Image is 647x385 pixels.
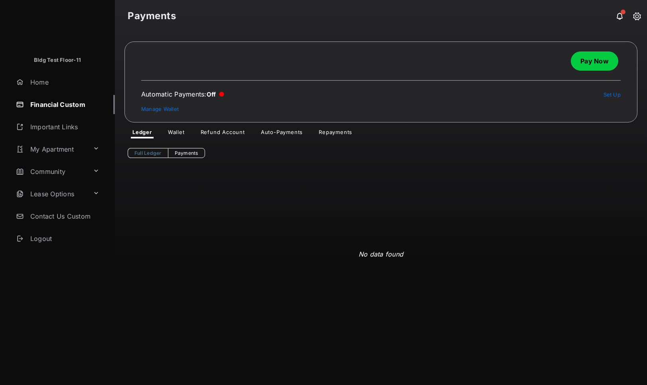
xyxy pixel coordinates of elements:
[194,129,251,138] a: Refund Account
[141,90,224,98] div: Automatic Payments :
[126,129,158,138] a: Ledger
[141,106,179,112] a: Manage Wallet
[13,229,115,248] a: Logout
[13,207,115,226] a: Contact Us Custom
[13,73,115,92] a: Home
[13,184,90,203] a: Lease Options
[604,91,621,98] a: Set Up
[128,148,168,158] a: Full Ledger
[162,129,191,138] a: Wallet
[13,162,90,181] a: Community
[312,129,359,138] a: Repayments
[13,117,103,136] a: Important Links
[207,91,216,98] span: Off
[13,140,90,159] a: My Apartment
[254,129,309,138] a: Auto-Payments
[34,56,81,64] p: Bldg Test Floor-11
[168,148,205,158] a: Payments
[13,95,115,114] a: Financial Custom
[128,11,176,21] strong: Payments
[359,249,403,259] p: No data found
